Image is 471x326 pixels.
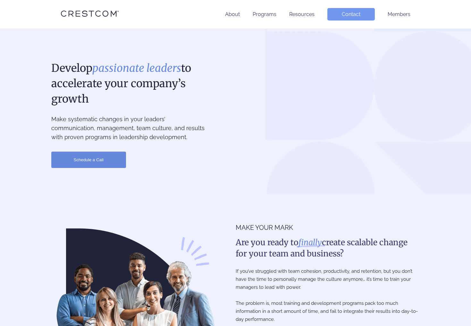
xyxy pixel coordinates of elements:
i: finally [299,237,322,247]
p: The problem is, most training and development programs pack too much information in a short amoun... [236,299,420,323]
a: Contact [327,8,375,21]
a: Programs [253,11,276,17]
iframe: YouTube video player [241,61,420,170]
a: About [225,11,240,17]
a: Members [388,11,410,17]
span: MAKE YOUR MARK [236,223,420,232]
h1: Develop to accelerate your company’s growth [51,61,207,107]
p: If you’ve struggled with team cohesion, productivity, and retention, but you don’t have the time ... [236,267,420,291]
h2: Are you ready to create scalable change for your team and business? [236,237,420,259]
a: Resources [289,11,315,17]
i: passionate leaders [92,62,181,75]
p: Make systematic changes in your leaders’ communication, management, team culture, and results wit... [51,115,207,142]
button: Schedule a Call [51,152,126,168]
